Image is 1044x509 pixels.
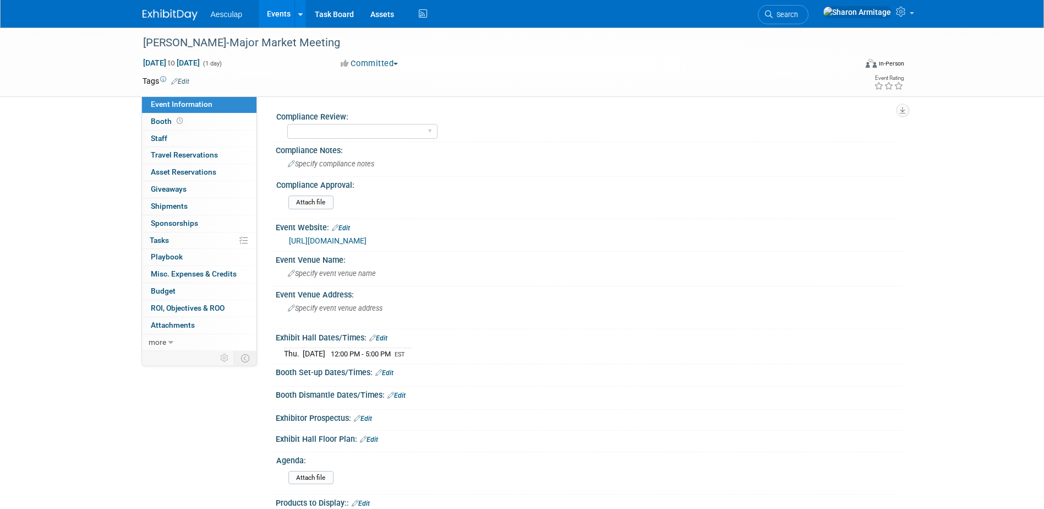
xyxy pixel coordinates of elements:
td: Tags [143,75,189,86]
div: Exhibitor Prospectus: [276,410,902,424]
span: Tasks [150,236,169,245]
a: Playbook [142,249,256,266]
span: Aesculap [211,10,243,19]
span: 12:00 PM - 5:00 PM [331,350,391,358]
span: Playbook [151,252,183,261]
div: Exhibit Hall Floor Plan: [276,431,902,445]
span: Staff [151,134,167,143]
a: Asset Reservations [142,164,256,181]
a: Edit [171,78,189,85]
a: Edit [352,500,370,507]
span: Travel Reservations [151,150,218,159]
a: Event Information [142,96,256,113]
span: Attachments [151,321,195,329]
div: Exhibit Hall Dates/Times: [276,329,902,344]
td: Toggle Event Tabs [234,351,256,365]
a: Booth [142,113,256,130]
span: Search [773,10,798,19]
div: Products to Display:: [276,495,902,509]
div: Event Rating [874,75,904,81]
span: Booth [151,117,185,126]
a: Edit [369,334,387,342]
a: Edit [387,392,406,399]
div: In-Person [878,59,904,68]
a: Edit [360,436,378,443]
a: Budget [142,283,256,300]
span: EST [395,351,405,358]
span: Budget [151,286,176,295]
a: Misc. Expenses & Credits [142,266,256,283]
a: Attachments [142,317,256,334]
a: more [142,334,256,351]
a: ROI, Objectives & ROO [142,300,256,317]
div: Event Website: [276,219,902,234]
span: [DATE] [DATE] [143,58,200,68]
a: Search [758,5,808,24]
a: Travel Reservations [142,147,256,164]
div: Compliance Approval: [276,177,897,191]
div: Event Venue Address: [276,286,902,300]
span: Misc. Expenses & Credits [151,269,237,278]
td: Thu. [284,348,303,360]
a: Tasks [142,232,256,249]
span: Specify event venue address [288,304,382,312]
img: Format-Inperson.png [866,59,877,68]
img: ExhibitDay [143,9,198,20]
span: Giveaways [151,185,187,193]
a: Edit [375,369,393,377]
span: to [166,58,177,67]
a: Giveaways [142,181,256,198]
td: Personalize Event Tab Strip [215,351,234,365]
div: Agenda: [276,452,897,466]
span: Asset Reservations [151,167,216,176]
a: [URL][DOMAIN_NAME] [289,236,367,245]
span: Specify compliance notes [288,160,374,168]
a: Shipments [142,198,256,215]
span: Sponsorships [151,219,198,228]
img: Sharon Armitage [823,6,892,18]
button: Committed [337,58,402,69]
a: Edit [354,415,372,423]
a: Edit [332,224,350,232]
span: ROI, Objectives & ROO [151,304,225,312]
span: more [149,338,166,346]
td: [DATE] [303,348,325,360]
div: Booth Dismantle Dates/Times: [276,387,902,401]
span: Specify event venue name [288,269,376,278]
div: Event Venue Name: [276,252,902,266]
a: Sponsorships [142,215,256,232]
a: Staff [142,131,256,147]
div: Event Format [791,57,905,74]
div: [PERSON_NAME]-Major Market Meeting [139,33,840,53]
div: Compliance Notes: [276,142,902,156]
span: (1 day) [202,60,222,67]
span: Shipments [151,202,188,210]
div: Booth Set-up Dates/Times: [276,364,902,378]
span: Booth not reserved yet [174,117,185,125]
div: Compliance Review: [276,109,897,122]
span: Event Information [151,100,212,109]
